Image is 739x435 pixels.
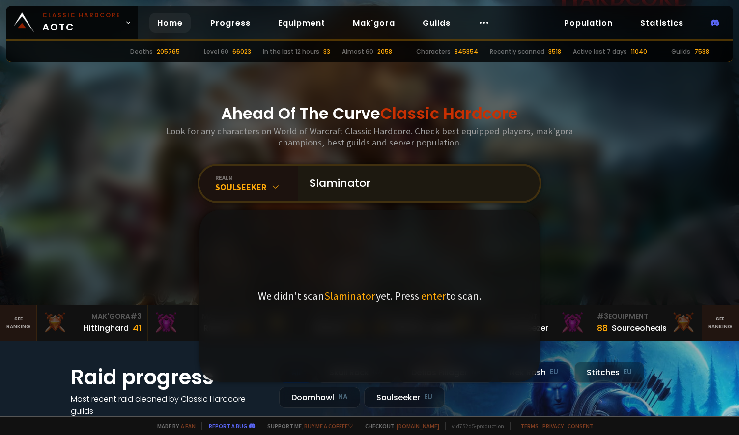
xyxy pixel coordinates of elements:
[43,311,142,321] div: Mak'Gora
[520,422,539,430] a: Terms
[597,311,608,321] span: # 3
[148,305,259,341] a: Mak'Gora#2Rivench100
[694,47,709,56] div: 7538
[204,47,228,56] div: Level 60
[345,13,403,33] a: Mak'gora
[445,422,504,430] span: v. d752d5 - production
[490,47,544,56] div: Recently scanned
[232,47,251,56] div: 66023
[612,322,667,334] div: Sourceoheals
[377,47,392,56] div: 2058
[157,47,180,56] div: 205765
[338,392,348,402] small: NA
[397,422,439,430] a: [DOMAIN_NAME]
[542,422,564,430] a: Privacy
[162,125,577,148] h3: Look for any characters on World of Warcraft Classic Hardcore. Check best equipped players, mak'g...
[597,321,608,335] div: 88
[304,166,528,201] input: Search a character...
[359,422,439,430] span: Checkout
[279,387,360,408] div: Doomhowl
[215,181,298,193] div: Soulseeker
[304,422,353,430] a: Buy me a coffee
[42,11,121,34] span: AOTC
[84,322,129,334] div: Hittinghard
[71,362,267,393] h1: Raid progress
[181,422,196,430] a: a fan
[149,13,191,33] a: Home
[263,47,319,56] div: In the last 12 hours
[261,422,353,430] span: Support me,
[550,367,558,377] small: EU
[154,311,253,321] div: Mak'Gora
[221,102,518,125] h1: Ahead Of The Curve
[624,367,632,377] small: EU
[324,289,376,303] span: Slaminator
[568,422,594,430] a: Consent
[574,362,644,383] div: Stitches
[6,6,138,39] a: Classic HardcoreAOTC
[209,422,247,430] a: Report a bug
[202,13,258,33] a: Progress
[591,305,702,341] a: #3Equipment88Sourceoheals
[556,13,621,33] a: Population
[415,13,458,33] a: Guilds
[130,311,142,321] span: # 3
[215,174,298,181] div: realm
[130,47,153,56] div: Deaths
[37,305,148,341] a: Mak'Gora#3Hittinghard41
[323,47,330,56] div: 33
[133,321,142,335] div: 41
[424,392,432,402] small: EU
[455,47,478,56] div: 845354
[151,422,196,430] span: Made by
[380,102,518,124] span: Classic Hardcore
[573,47,627,56] div: Active last 7 days
[71,393,267,417] h4: Most recent raid cleaned by Classic Hardcore guilds
[258,289,482,303] p: We didn't scan yet. Press to scan.
[270,13,333,33] a: Equipment
[702,305,739,341] a: Seeranking
[342,47,373,56] div: Almost 60
[364,387,445,408] div: Soulseeker
[631,47,647,56] div: 11040
[416,47,451,56] div: Characters
[597,311,696,321] div: Equipment
[548,47,561,56] div: 3518
[671,47,690,56] div: Guilds
[42,11,121,20] small: Classic Hardcore
[421,289,446,303] span: enter
[632,13,691,33] a: Statistics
